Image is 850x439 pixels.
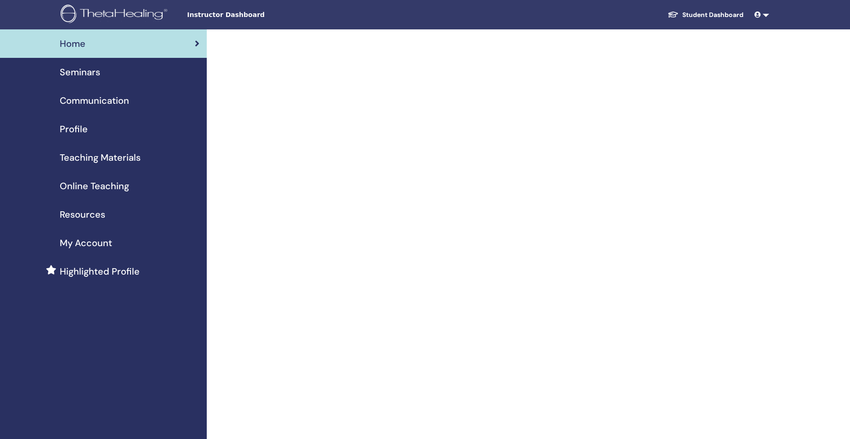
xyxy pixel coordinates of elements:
[60,208,105,221] span: Resources
[660,6,751,23] a: Student Dashboard
[60,37,85,51] span: Home
[60,151,141,164] span: Teaching Materials
[60,122,88,136] span: Profile
[60,65,100,79] span: Seminars
[60,265,140,278] span: Highlighted Profile
[668,11,679,18] img: graduation-cap-white.svg
[60,94,129,107] span: Communication
[187,10,325,20] span: Instructor Dashboard
[60,179,129,193] span: Online Teaching
[60,236,112,250] span: My Account
[61,5,170,25] img: logo.png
